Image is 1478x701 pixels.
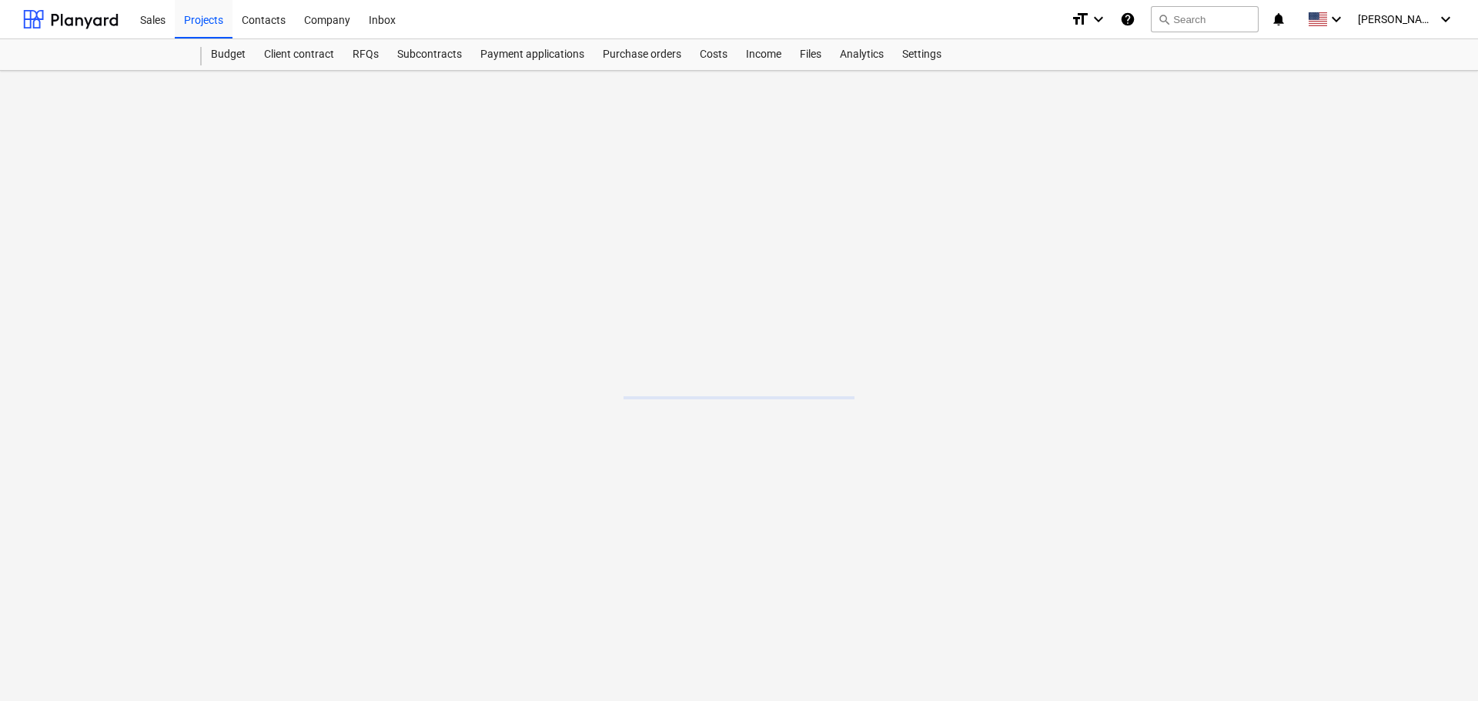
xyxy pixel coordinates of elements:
[893,39,951,70] a: Settings
[1327,10,1346,28] i: keyboard_arrow_down
[255,39,343,70] a: Client contract
[388,39,471,70] a: Subcontracts
[1271,10,1286,28] i: notifications
[1158,13,1170,25] span: search
[1436,10,1455,28] i: keyboard_arrow_down
[1071,10,1089,28] i: format_size
[471,39,594,70] a: Payment applications
[594,39,691,70] a: Purchase orders
[1151,6,1259,32] button: Search
[1089,10,1108,28] i: keyboard_arrow_down
[202,39,255,70] a: Budget
[1120,10,1135,28] i: Knowledge base
[691,39,737,70] a: Costs
[737,39,791,70] a: Income
[343,39,388,70] a: RFQs
[1358,13,1435,25] span: [PERSON_NAME]
[791,39,831,70] a: Files
[831,39,893,70] a: Analytics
